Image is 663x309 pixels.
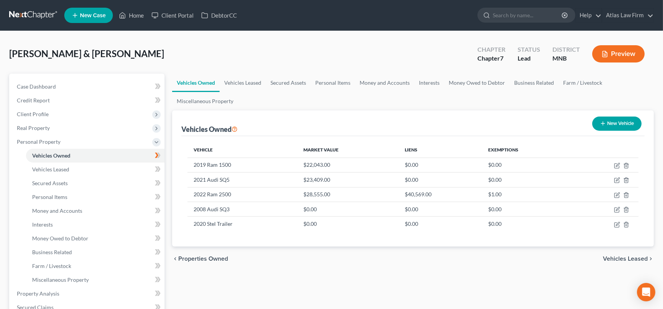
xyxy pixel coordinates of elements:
a: Business Related [26,245,165,259]
td: 2008 Audi SQ3 [187,202,297,216]
td: $0.00 [399,158,482,172]
a: Vehicles Owned [26,149,165,163]
button: New Vehicle [592,117,642,131]
th: Vehicle [187,142,297,158]
span: Personal Property [17,138,60,145]
span: Property Analysis [17,290,59,297]
td: 2022 Ram 2500 [187,187,297,202]
span: Miscellaneous Property [32,276,89,283]
span: Money Owed to Debtor [32,235,88,242]
span: Client Profile [17,111,49,117]
td: $0.00 [297,202,399,216]
td: $40,569.00 [399,187,482,202]
button: Vehicles Leased chevron_right [603,256,654,262]
a: Interests [26,218,165,232]
th: Liens [399,142,482,158]
td: $0.00 [482,173,573,187]
span: Business Related [32,249,72,255]
span: Personal Items [32,194,67,200]
div: Status [518,45,540,54]
td: 2020 Stel Trailer [187,217,297,231]
a: Interests [414,74,444,92]
a: Vehicles Leased [220,74,266,92]
button: Preview [592,45,645,62]
a: Personal Items [311,74,355,92]
td: $0.00 [399,217,482,231]
a: Case Dashboard [11,80,165,94]
td: $0.00 [482,158,573,172]
td: $0.00 [297,217,399,231]
span: Farm / Livestock [32,263,71,269]
a: Money Owed to Debtor [444,74,510,92]
i: chevron_right [648,256,654,262]
span: Case Dashboard [17,83,56,90]
a: Money and Accounts [26,204,165,218]
span: Vehicles Leased [603,256,648,262]
span: Vehicles Leased [32,166,69,173]
a: Home [115,8,148,22]
th: Market Value [297,142,399,158]
span: Interests [32,221,53,228]
div: Open Intercom Messenger [637,283,655,301]
a: Miscellaneous Property [26,273,165,287]
span: Vehicles Owned [32,152,70,159]
a: Property Analysis [11,287,165,301]
td: $0.00 [399,202,482,216]
a: Money Owed to Debtor [26,232,165,245]
span: Secured Assets [32,180,68,186]
span: Real Property [17,125,50,131]
a: Vehicles Owned [172,74,220,92]
td: $0.00 [482,217,573,231]
td: $22,043.00 [297,158,399,172]
span: 7 [500,54,503,62]
td: $1.00 [482,187,573,202]
a: Farm / Livestock [559,74,607,92]
a: Secured Assets [26,176,165,190]
button: chevron_left Properties Owned [172,256,228,262]
div: MNB [552,54,580,63]
a: Personal Items [26,190,165,204]
span: Credit Report [17,97,50,104]
span: Money and Accounts [32,207,82,214]
input: Search by name... [493,8,563,22]
a: DebtorCC [197,8,241,22]
a: Miscellaneous Property [172,92,238,110]
th: Exemptions [482,142,573,158]
div: Lead [518,54,540,63]
a: Farm / Livestock [26,259,165,273]
span: Properties Owned [178,256,228,262]
a: Vehicles Leased [26,163,165,176]
i: chevron_left [172,256,178,262]
td: $0.00 [482,202,573,216]
div: District [552,45,580,54]
a: Atlas Law Firm [602,8,653,22]
td: $0.00 [399,173,482,187]
a: Client Portal [148,8,197,22]
a: Credit Report [11,94,165,107]
a: Money and Accounts [355,74,414,92]
a: Secured Assets [266,74,311,92]
div: Vehicles Owned [181,125,238,134]
span: New Case [80,13,106,18]
span: [PERSON_NAME] & [PERSON_NAME] [9,48,164,59]
div: Chapter [477,45,505,54]
td: 2021 Audi SQ5 [187,173,297,187]
a: Business Related [510,74,559,92]
td: $28,555.00 [297,187,399,202]
td: $23,409.00 [297,173,399,187]
a: Help [576,8,601,22]
div: Chapter [477,54,505,63]
td: 2019 Ram 1500 [187,158,297,172]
